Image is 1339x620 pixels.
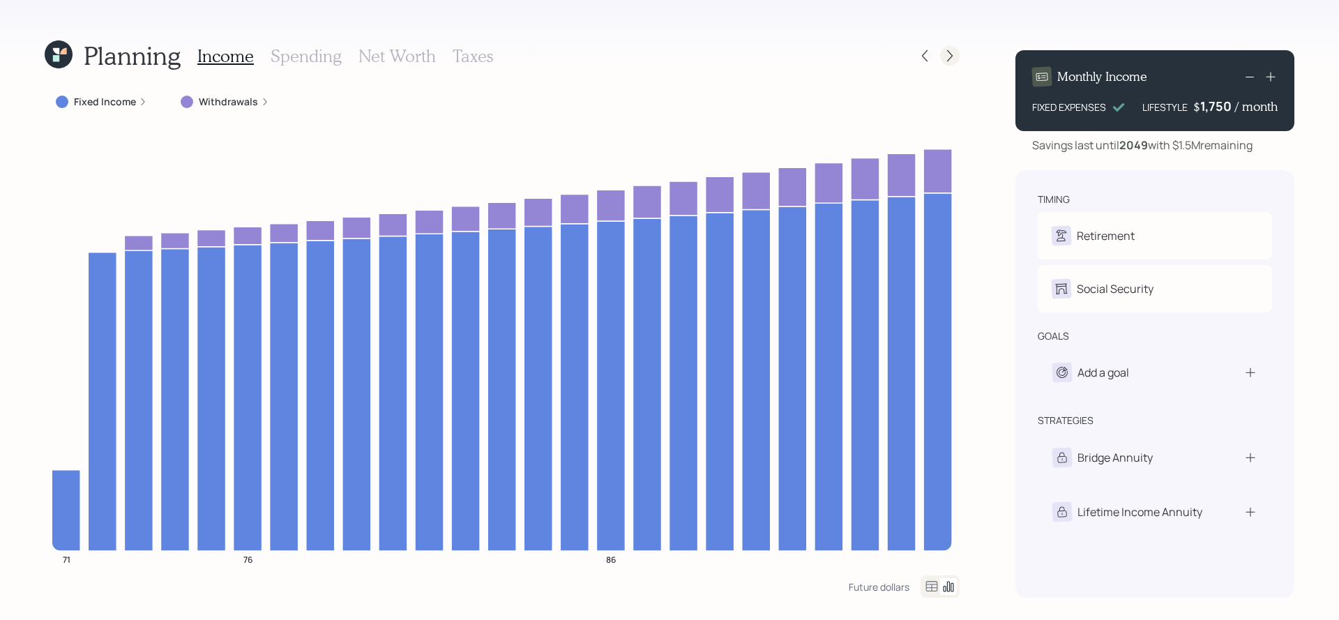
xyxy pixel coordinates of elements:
[199,95,258,109] label: Withdrawals
[849,580,909,593] div: Future dollars
[1038,329,1069,343] div: goals
[74,95,136,109] label: Fixed Income
[1038,414,1094,428] div: strategies
[453,46,493,66] h3: Taxes
[1193,99,1200,114] h4: $
[358,46,436,66] h3: Net Worth
[63,553,70,565] tspan: 71
[1038,192,1070,206] div: timing
[1032,137,1253,153] div: Savings last until with $1.5M remaining
[1119,137,1148,153] b: 2049
[1200,98,1235,114] div: 1,750
[1077,364,1129,381] div: Add a goal
[197,46,254,66] h3: Income
[1235,99,1278,114] h4: / month
[1077,504,1202,520] div: Lifetime Income Annuity
[606,553,616,565] tspan: 86
[1077,280,1153,297] div: Social Security
[1142,100,1188,114] div: LIFESTYLE
[271,46,342,66] h3: Spending
[1032,100,1106,114] div: FIXED EXPENSES
[1077,449,1153,466] div: Bridge Annuity
[84,40,181,70] h1: Planning
[1077,227,1135,244] div: Retirement
[1057,69,1147,84] h4: Monthly Income
[243,553,252,565] tspan: 76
